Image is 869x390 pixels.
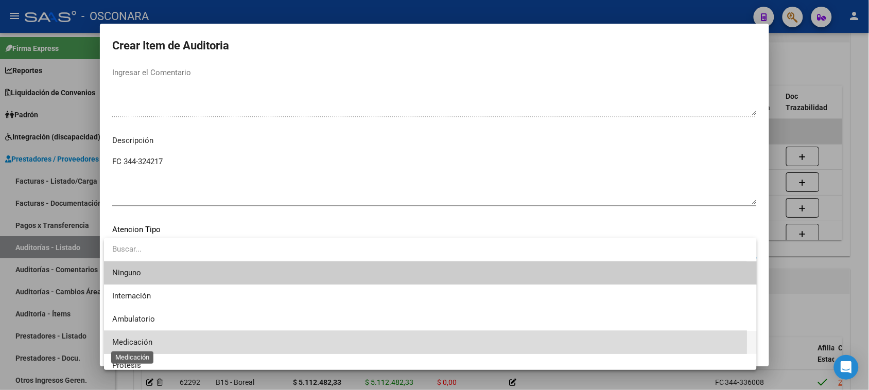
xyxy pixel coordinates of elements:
[112,361,141,370] span: Protesis
[834,355,859,380] div: Open Intercom Messenger
[104,238,747,261] input: dropdown search
[112,314,155,324] span: Ambulatorio
[112,338,152,347] span: Medicación
[112,261,749,285] span: Ninguno
[112,291,151,300] span: Internación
